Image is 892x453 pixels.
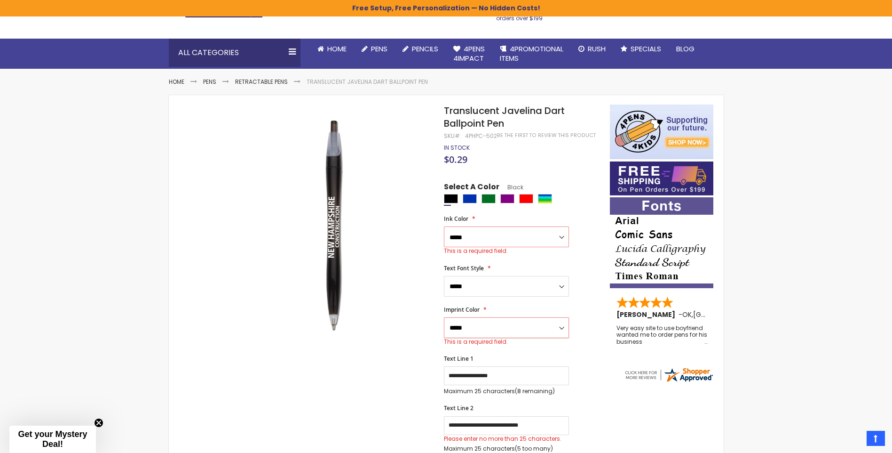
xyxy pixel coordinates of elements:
[94,418,103,428] button: Close teaser
[444,144,470,152] span: In stock
[235,78,288,86] a: Retractable Pens
[18,429,87,449] span: Get your Mystery Deal!
[444,104,565,130] span: Translucent Javelina Dart Ballpoint Pen
[444,215,468,223] span: Ink Color
[499,183,523,191] span: Black
[497,132,596,139] a: Be the first to review this product
[676,44,695,54] span: Blog
[444,404,474,412] span: Text Line 2
[669,39,702,59] a: Blog
[444,144,470,152] div: Availability
[444,153,467,166] span: $0.29
[444,445,569,453] p: Maximum 25 characters
[444,388,569,395] p: Maximum 25 characters
[616,325,708,345] div: Very easy site to use boyfriend wanted me to order pens for his business
[217,118,432,333] img: black-4phpc-502-translucent-javelina-dart-ballpoint-pen_1.jpg
[515,387,555,395] span: (8 remaining)
[9,426,96,453] div: Get your Mystery Deal!Close teaser
[444,132,461,140] strong: SKU
[693,310,762,319] span: [GEOGRAPHIC_DATA]
[371,44,387,54] span: Pens
[482,194,496,203] div: Green
[444,182,499,194] span: Select A Color
[679,310,762,319] span: - ,
[571,39,613,59] a: Rush
[631,44,661,54] span: Specials
[588,44,606,54] span: Rush
[169,39,300,67] div: All Categories
[519,194,533,203] div: Red
[538,194,552,203] div: Assorted
[444,247,569,255] div: This is a required field.
[354,39,395,59] a: Pens
[465,132,497,140] div: 4PHPC-502
[203,78,216,86] a: Pens
[395,39,446,59] a: Pencils
[867,431,885,446] a: Top
[624,377,714,385] a: 4pens.com certificate URL
[444,435,569,443] div: Please enter no more than 25 characters.
[610,197,713,288] img: font-personalization-examples
[444,306,480,314] span: Imprint Color
[616,310,679,319] span: [PERSON_NAME]
[500,194,514,203] div: Purple
[446,39,492,69] a: 4Pens4impact
[610,105,713,159] img: 4pens 4 kids
[515,445,553,453] span: (5 too many)
[453,44,485,63] span: 4Pens 4impact
[610,162,713,195] img: Free shipping on orders over $199
[463,194,477,203] div: Blue
[307,78,428,86] li: Translucent Javelina Dart Ballpoint Pen
[444,194,458,203] div: Black
[492,39,571,69] a: 4PROMOTIONALITEMS
[500,44,563,63] span: 4PROMOTIONAL ITEMS
[169,78,184,86] a: Home
[613,39,669,59] a: Specials
[444,355,474,363] span: Text Line 1
[327,44,347,54] span: Home
[682,310,692,319] span: OK
[624,366,714,383] img: 4pens.com widget logo
[412,44,438,54] span: Pencils
[310,39,354,59] a: Home
[444,264,484,272] span: Text Font Style
[444,338,569,346] div: This is a required field.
